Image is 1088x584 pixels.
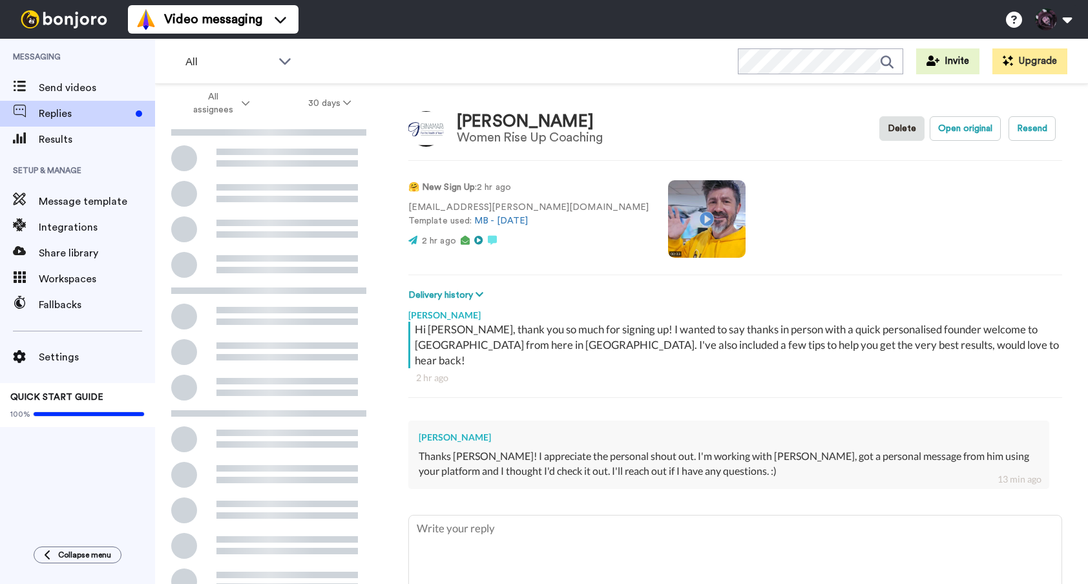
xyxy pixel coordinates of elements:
[408,201,649,228] p: [EMAIL_ADDRESS][PERSON_NAME][DOMAIN_NAME] Template used:
[10,409,30,419] span: 100%
[408,288,487,302] button: Delivery history
[39,80,155,96] span: Send videos
[998,473,1041,486] div: 13 min ago
[916,48,979,74] button: Invite
[408,302,1062,322] div: [PERSON_NAME]
[879,116,925,141] button: Delete
[279,92,381,115] button: 30 days
[457,130,602,145] div: Women Rise Up Coaching
[419,431,1039,444] div: [PERSON_NAME]
[39,297,155,313] span: Fallbacks
[422,236,456,245] span: 2 hr ago
[187,90,239,116] span: All assignees
[136,9,156,30] img: vm-color.svg
[408,181,649,194] p: : 2 hr ago
[408,111,444,147] img: Image of Gina Lokken
[39,106,131,121] span: Replies
[992,48,1067,74] button: Upgrade
[39,194,155,209] span: Message template
[158,85,279,121] button: All assignees
[10,393,103,402] span: QUICK START GUIDE
[415,322,1059,368] div: Hi [PERSON_NAME], thank you so much for signing up! I wanted to say thanks in person with a quick...
[185,54,272,70] span: All
[16,10,112,28] img: bj-logo-header-white.svg
[164,10,262,28] span: Video messaging
[408,183,475,192] strong: 🤗 New Sign Up
[39,271,155,287] span: Workspaces
[39,220,155,235] span: Integrations
[34,547,121,563] button: Collapse menu
[58,550,111,560] span: Collapse menu
[39,349,155,365] span: Settings
[1009,116,1056,141] button: Resend
[419,449,1039,479] div: Thanks [PERSON_NAME]! I appreciate the personal shout out. I'm working with [PERSON_NAME], got a ...
[457,112,602,131] div: [PERSON_NAME]
[930,116,1001,141] button: Open original
[39,245,155,261] span: Share library
[474,216,528,225] a: MB - [DATE]
[39,132,155,147] span: Results
[416,371,1054,384] div: 2 hr ago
